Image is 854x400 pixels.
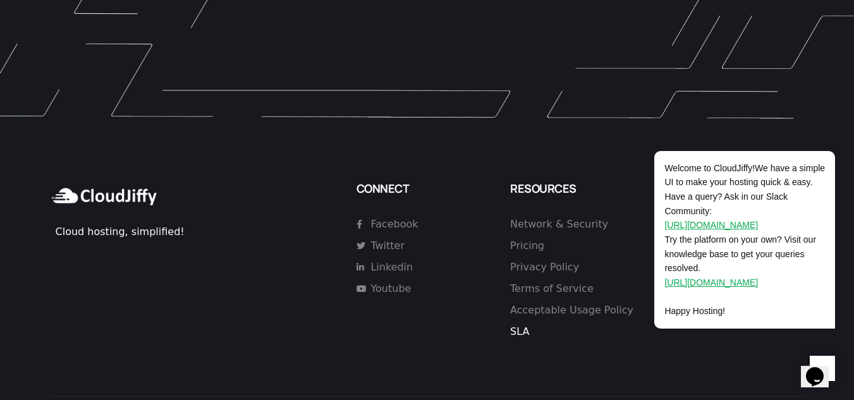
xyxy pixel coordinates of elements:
[357,238,461,253] a: Twitter
[510,303,672,318] a: Acceptable Usage Policy
[357,281,461,296] a: Youtube
[510,217,672,232] a: Network & Security
[367,217,418,232] span: Facebook
[367,260,413,275] span: Linkedin
[357,181,497,196] h4: CONNECT
[510,217,608,232] span: Network & Security
[510,281,672,296] a: Terms of Service
[510,238,544,253] span: Pricing
[614,37,841,343] iframe: chat widget
[510,181,682,196] h4: RESOURCES
[510,324,529,339] span: SLA
[357,260,461,275] a: Linkedin
[367,281,411,296] span: Youtube
[357,217,461,232] a: Facebook
[510,324,672,339] a: SLA
[510,238,672,253] a: Pricing
[510,260,579,275] span: Privacy Policy
[56,224,344,239] div: Cloud hosting, simplified!
[510,281,594,296] span: Terms of Service
[510,260,672,275] a: Privacy Policy
[367,238,405,253] span: Twitter
[510,303,633,318] span: Acceptable Usage Policy
[801,349,841,387] iframe: chat widget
